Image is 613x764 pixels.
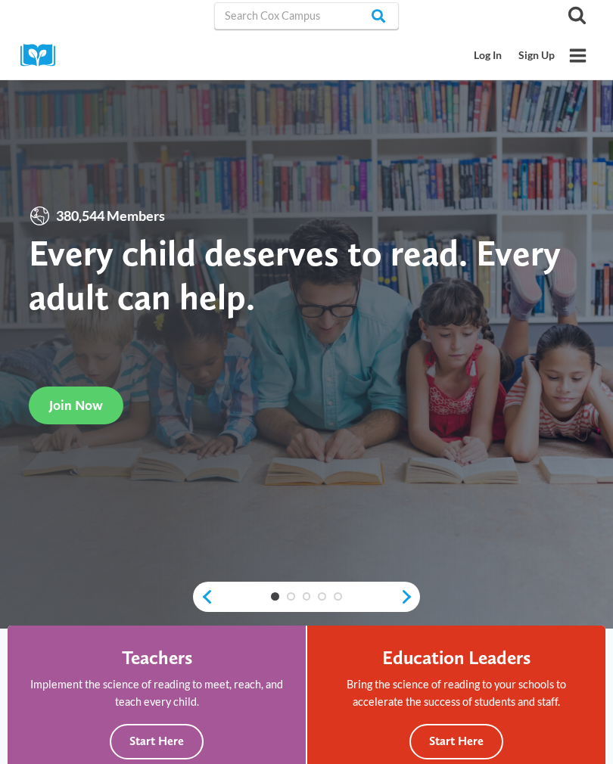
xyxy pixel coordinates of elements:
a: 5 [334,592,342,601]
input: Search Cox Campus [214,2,399,30]
a: Log In [466,42,511,70]
h4: Teachers [122,646,192,669]
p: Bring the science of reading to your schools to accelerate the success of students and staff. [328,675,585,710]
a: previous [193,589,213,605]
a: 3 [303,592,311,601]
span: 380,544 Members [51,205,170,227]
button: Start Here [110,724,204,759]
nav: Secondary Mobile Navigation [466,42,563,70]
button: Start Here [409,724,503,759]
a: 1 [271,592,279,601]
p: Implement the science of reading to meet, reach, and teach every child. [28,675,285,710]
a: Join Now [29,387,123,424]
button: Open menu [563,41,593,70]
img: Cox Campus [20,44,66,67]
span: Join Now [49,397,103,413]
strong: Every child deserves to read. Every adult can help. [29,231,561,318]
div: content slider buttons [193,582,420,612]
a: Sign Up [510,42,563,70]
a: 2 [287,592,295,601]
a: next [400,589,420,605]
a: 4 [318,592,326,601]
h4: Education Leaders [382,646,531,669]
